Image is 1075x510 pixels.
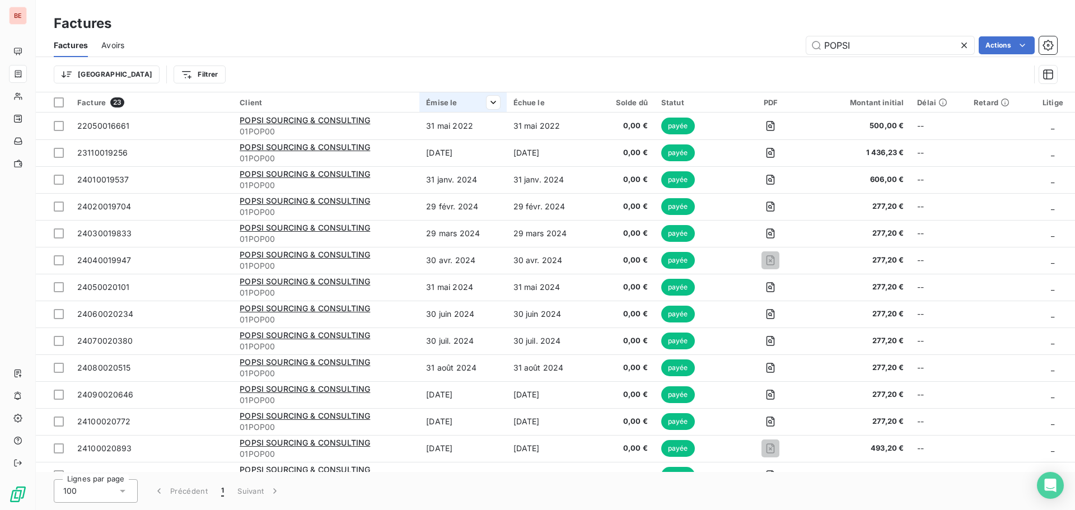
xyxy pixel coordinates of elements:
[661,144,695,161] span: payée
[910,274,967,301] td: --
[240,330,370,340] span: POPSI SOURCING & CONSULTING
[214,479,231,503] button: 1
[507,381,593,408] td: [DATE]
[240,196,370,205] span: POPSI SOURCING & CONSULTING
[600,389,648,400] span: 0,00 €
[910,166,967,193] td: --
[600,255,648,266] span: 0,00 €
[147,479,214,503] button: Précédent
[419,139,506,166] td: [DATE]
[77,417,131,426] span: 24100020772
[1051,282,1054,292] span: _
[812,120,904,132] span: 500,00 €
[1037,98,1068,107] div: Litige
[1051,148,1054,157] span: _
[600,443,648,454] span: 0,00 €
[174,65,225,83] button: Filtrer
[419,301,506,327] td: 30 juin 2024
[812,255,904,266] span: 277,20 €
[419,113,506,139] td: 31 mai 2022
[77,255,132,265] span: 24040019947
[600,362,648,373] span: 0,00 €
[240,142,370,152] span: POPSI SOURCING & CONSULTING
[77,336,133,345] span: 24070020380
[240,207,413,218] span: 01POP00
[600,147,648,158] span: 0,00 €
[110,97,124,107] span: 23
[419,166,506,193] td: 31 janv. 2024
[507,301,593,327] td: 30 juin 2024
[507,462,593,489] td: 20 janv. 2025
[910,301,967,327] td: --
[910,193,967,220] td: --
[910,408,967,435] td: --
[910,354,967,381] td: --
[240,411,370,420] span: POPSI SOURCING & CONSULTING
[661,118,695,134] span: payée
[507,274,593,301] td: 31 mai 2024
[1051,175,1054,184] span: _
[419,327,506,354] td: 30 juil. 2024
[77,282,130,292] span: 24050020101
[240,223,370,232] span: POPSI SOURCING & CONSULTING
[507,166,593,193] td: 31 janv. 2024
[507,327,593,354] td: 30 juil. 2024
[77,309,134,319] span: 24060020234
[974,98,1024,107] div: Retard
[910,462,967,489] td: --
[507,139,593,166] td: [DATE]
[661,279,695,296] span: payée
[9,7,27,25] div: BE
[231,479,287,503] button: Suivant
[661,333,695,349] span: payée
[917,98,960,107] div: Délai
[77,202,132,211] span: 24020019704
[419,435,506,462] td: [DATE]
[1051,255,1054,265] span: _
[742,98,799,107] div: PDF
[910,113,967,139] td: --
[812,174,904,185] span: 606,00 €
[507,354,593,381] td: 31 août 2024
[661,98,728,107] div: Statut
[240,314,413,325] span: 01POP00
[1037,472,1064,499] div: Open Intercom Messenger
[419,274,506,301] td: 31 mai 2024
[240,368,413,379] span: 01POP00
[513,98,587,107] div: Échue le
[1051,202,1054,211] span: _
[1051,336,1054,345] span: _
[240,260,413,272] span: 01POP00
[812,416,904,427] span: 277,20 €
[240,448,413,460] span: 01POP00
[240,98,413,107] div: Client
[1051,121,1054,130] span: _
[812,362,904,373] span: 277,20 €
[419,220,506,247] td: 29 mars 2024
[661,359,695,376] span: payée
[63,485,77,497] span: 100
[77,363,131,372] span: 24080020515
[910,381,967,408] td: --
[806,36,974,54] input: Rechercher
[419,247,506,274] td: 30 avr. 2024
[507,408,593,435] td: [DATE]
[240,233,413,245] span: 01POP00
[77,470,129,480] span: 24100021013
[240,357,370,367] span: POPSI SOURCING & CONSULTING
[240,277,370,286] span: POPSI SOURCING & CONSULTING
[77,121,130,130] span: 22050016661
[600,335,648,347] span: 0,00 €
[426,98,499,107] div: Émise le
[1051,390,1054,399] span: _
[240,153,413,164] span: 01POP00
[600,98,648,107] div: Solde dû
[661,386,695,403] span: payée
[77,175,129,184] span: 24010019537
[812,470,904,481] span: 277,20 €
[240,287,413,298] span: 01POP00
[419,193,506,220] td: 29 févr. 2024
[812,147,904,158] span: 1 436,23 €
[1051,309,1054,319] span: _
[661,440,695,457] span: payée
